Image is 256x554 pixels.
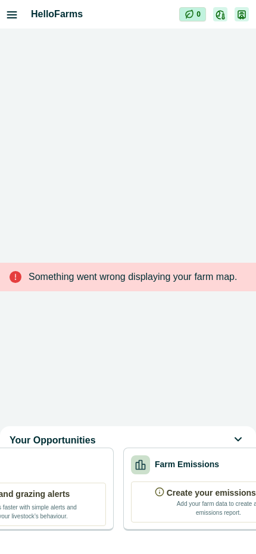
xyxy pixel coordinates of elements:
[155,458,219,471] p: Farm Emissions
[10,433,96,448] p: Your Opportunities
